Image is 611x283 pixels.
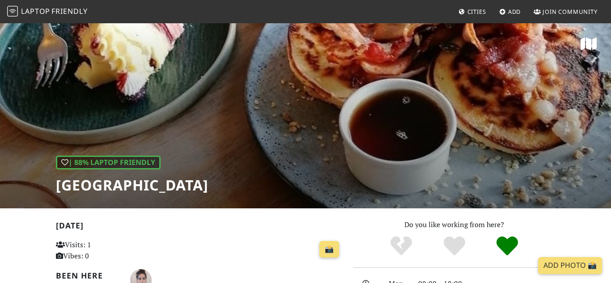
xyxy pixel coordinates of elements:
[496,4,525,20] a: Add
[7,4,88,20] a: LaptopFriendly LaptopFriendly
[21,6,50,16] span: Laptop
[56,271,119,280] h2: Been here
[56,177,208,194] h1: [GEOGRAPHIC_DATA]
[374,235,428,258] div: No
[481,235,534,258] div: Definitely!
[51,6,87,16] span: Friendly
[319,241,339,258] a: 📸
[538,257,602,274] a: Add Photo 📸
[543,8,598,16] span: Join Community
[508,8,521,16] span: Add
[467,8,486,16] span: Cities
[56,239,144,262] p: Visits: 1 Vibes: 0
[7,6,18,17] img: LaptopFriendly
[56,221,343,234] h2: [DATE]
[353,219,555,231] p: Do you like working from here?
[530,4,601,20] a: Join Community
[428,235,481,258] div: Yes
[56,156,161,170] div: | 88% Laptop Friendly
[455,4,490,20] a: Cities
